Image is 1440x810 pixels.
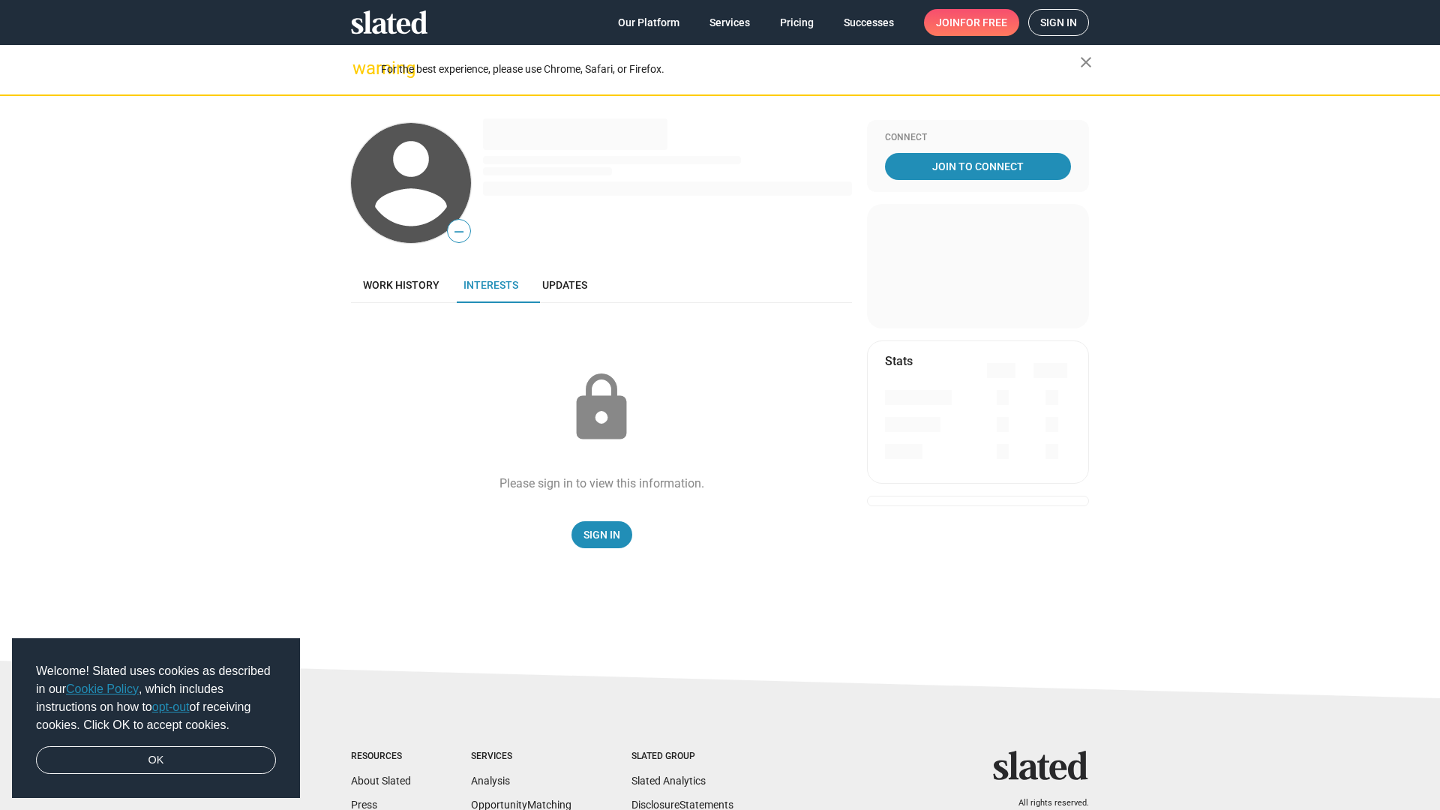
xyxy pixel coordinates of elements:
a: Pricing [768,9,826,36]
span: Join To Connect [888,153,1068,180]
mat-card-title: Stats [885,353,913,369]
mat-icon: close [1077,53,1095,71]
a: dismiss cookie message [36,746,276,775]
a: Analysis [471,775,510,787]
span: Pricing [780,9,814,36]
a: Cookie Policy [66,682,139,695]
a: Sign In [571,521,632,548]
div: cookieconsent [12,638,300,799]
a: Services [697,9,762,36]
span: for free [960,9,1007,36]
span: Updates [542,279,587,291]
div: Resources [351,751,411,763]
a: Successes [832,9,906,36]
a: Joinfor free [924,9,1019,36]
span: Our Platform [618,9,679,36]
div: Slated Group [631,751,733,763]
div: Please sign in to view this information. [499,475,704,491]
span: Successes [844,9,894,36]
a: Our Platform [606,9,691,36]
span: Services [709,9,750,36]
a: About Slated [351,775,411,787]
span: Welcome! Slated uses cookies as described in our , which includes instructions on how to of recei... [36,662,276,734]
div: Connect [885,132,1071,144]
span: Work history [363,279,439,291]
mat-icon: lock [564,370,639,445]
span: — [448,222,470,241]
mat-icon: warning [352,59,370,77]
a: opt-out [152,700,190,713]
a: Sign in [1028,9,1089,36]
a: Join To Connect [885,153,1071,180]
a: Slated Analytics [631,775,706,787]
div: For the best experience, please use Chrome, Safari, or Firefox. [381,59,1080,79]
span: Interests [463,279,518,291]
span: Sign In [583,521,620,548]
span: Sign in [1040,10,1077,35]
a: Updates [530,267,599,303]
a: Interests [451,267,530,303]
div: Services [471,751,571,763]
a: Work history [351,267,451,303]
span: Join [936,9,1007,36]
